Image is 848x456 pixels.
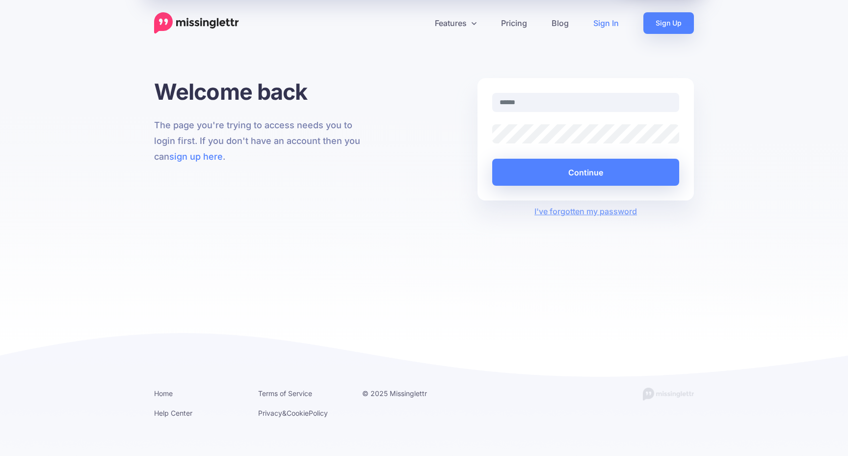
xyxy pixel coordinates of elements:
[423,12,489,34] a: Features
[643,12,694,34] a: Sign Up
[169,151,223,162] a: sign up here
[539,12,581,34] a: Blog
[154,117,371,165] p: The page you're trying to access needs you to login first. If you don't have an account then you ...
[154,409,192,417] a: Help Center
[154,389,173,398] a: Home
[258,409,282,417] a: Privacy
[489,12,539,34] a: Pricing
[581,12,631,34] a: Sign In
[492,159,679,186] button: Continue
[287,409,309,417] a: Cookie
[362,387,451,399] li: © 2025 Missinglettr
[534,206,637,216] a: I've forgotten my password
[154,78,371,105] h1: Welcome back
[258,407,347,419] li: & Policy
[258,389,312,398] a: Terms of Service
